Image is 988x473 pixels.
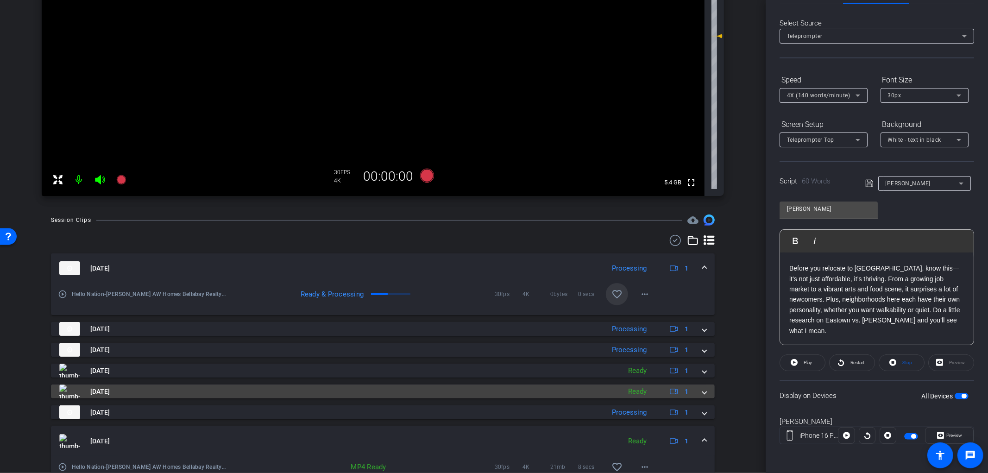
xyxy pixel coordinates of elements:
div: Ready & Processing [293,290,368,299]
span: 1 [685,324,688,334]
input: Title [787,203,870,214]
div: Ready [623,366,651,376]
span: Destinations for your clips [687,214,699,226]
mat-expansion-panel-header: thumb-nail[DATE]Processing1 [51,343,715,357]
div: Speed [780,72,868,88]
span: [DATE] [90,387,110,397]
mat-expansion-panel-header: thumb-nail[DATE]Processing1 [51,253,715,283]
div: Session Clips [51,215,91,225]
mat-expansion-panel-header: thumb-nail[DATE]Processing1 [51,405,715,419]
span: 30fps [495,290,522,299]
span: Preview [946,433,962,438]
div: Font Size [881,72,969,88]
mat-icon: favorite_border [611,289,623,300]
p: Before you relocate to [GEOGRAPHIC_DATA], know this—it’s not just affordable, it’s thriving. From... [789,263,964,336]
span: Play [804,360,812,365]
span: 4K [522,462,550,472]
span: Teleprompter [787,33,823,39]
span: [DATE] [90,324,110,334]
mat-icon: favorite_border [611,461,623,473]
img: Session clips [704,214,715,226]
mat-expansion-panel-header: thumb-nail[DATE]Ready1 [51,364,715,378]
span: FPS [341,169,351,176]
div: Ready [623,386,651,397]
span: 0 secs [578,290,606,299]
mat-icon: more_horiz [639,289,650,300]
button: Stop [879,354,925,371]
span: 4K [522,290,550,299]
img: thumb-nail [59,364,80,378]
span: [DATE] [90,408,110,417]
span: 21mb [550,462,578,472]
div: Processing [607,263,651,274]
button: Restart [829,354,875,371]
span: 1 [685,408,688,417]
img: thumb-nail [59,261,80,275]
span: Teleprompter Top [787,137,834,143]
span: White - text in black [888,137,942,143]
div: Screen Setup [780,117,868,132]
div: Processing [607,345,651,355]
mat-expansion-panel-header: thumb-nail[DATE]Ready1 [51,385,715,398]
mat-icon: more_horiz [639,461,650,473]
span: 5.4 GB [661,177,685,188]
img: thumb-nail [59,385,80,398]
mat-icon: play_circle_outline [58,462,67,472]
div: 30 [334,169,358,176]
span: 30fps [495,462,522,472]
label: All Devices [921,391,955,401]
img: thumb-nail [59,343,80,357]
span: [DATE] [90,345,110,355]
span: [DATE] [90,436,110,446]
div: Script [780,176,852,187]
div: Processing [607,324,651,334]
span: 60 Words [802,177,831,185]
mat-icon: message [965,450,976,461]
div: Ready [623,436,651,447]
mat-expansion-panel-header: thumb-nail[DATE]Processing1 [51,322,715,336]
div: Processing [607,407,651,418]
button: Preview [925,427,974,444]
mat-icon: cloud_upload [687,214,699,226]
span: 1 [685,345,688,355]
span: 0bytes [550,290,578,299]
span: 30px [888,92,901,99]
mat-icon: play_circle_outline [58,290,67,299]
mat-icon: accessibility [935,450,946,461]
img: thumb-nail [59,434,80,448]
mat-icon: fullscreen [686,177,697,188]
span: [DATE] [90,366,110,376]
div: [PERSON_NAME] [780,416,974,427]
button: Play [780,354,825,371]
span: Hello Nation-[PERSON_NAME] AW Homes Bellabay Realty-2025-09-23-13-05-04-161-0 [72,290,227,299]
mat-expansion-panel-header: thumb-nail[DATE]Ready1 [51,426,715,456]
span: 4X (140 words/minute) [787,92,850,99]
span: 1 [685,387,688,397]
span: [PERSON_NAME] [886,180,931,187]
mat-icon: 0 dB [711,31,723,42]
div: MP4 Ready [315,462,390,472]
img: thumb-nail [59,322,80,336]
span: 1 [685,366,688,376]
div: Background [881,117,969,132]
div: Select Source [780,18,974,29]
span: 8 secs [578,462,606,472]
span: Hello Nation-[PERSON_NAME] AW Homes Bellabay Realty-2025-09-23-13-01-51-662-0 [72,462,227,472]
div: thumb-nail[DATE]Processing1 [51,283,715,315]
span: Stop [902,360,912,365]
div: Display on Devices [780,380,974,410]
div: 4K [334,177,358,184]
span: 1 [685,264,688,273]
div: 00:00:00 [358,169,420,184]
span: 1 [685,436,688,446]
div: iPhone 16 Pro Max [799,431,838,441]
span: Restart [850,360,864,365]
span: [DATE] [90,264,110,273]
img: thumb-nail [59,405,80,419]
